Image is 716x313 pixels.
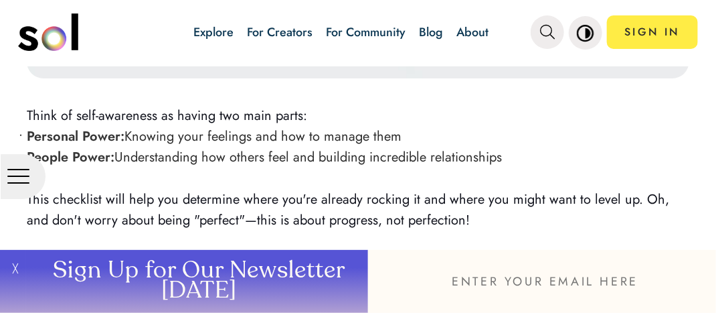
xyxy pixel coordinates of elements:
a: About [456,23,488,41]
a: For Community [326,23,406,41]
a: For Creators [247,23,312,41]
strong: Personal Power: [27,127,124,146]
button: Sign Up for Our Newsletter [DATE] [26,250,367,313]
img: logo [18,13,78,51]
a: Blog [419,23,443,41]
span: This checklist will help you determine where you're already rocking it and where you might want t... [27,190,669,230]
a: Explore [193,23,234,41]
a: SIGN IN [607,15,698,49]
span: Understanding how others feel and building incredible relationships [114,147,502,167]
nav: main navigation [18,9,699,56]
input: ENTER YOUR EMAIL HERE [368,250,716,313]
strong: People Power: [27,147,114,167]
span: Think of self-awareness as having two main parts: [27,106,307,125]
span: Knowing your feelings and how to manage them [124,127,401,146]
